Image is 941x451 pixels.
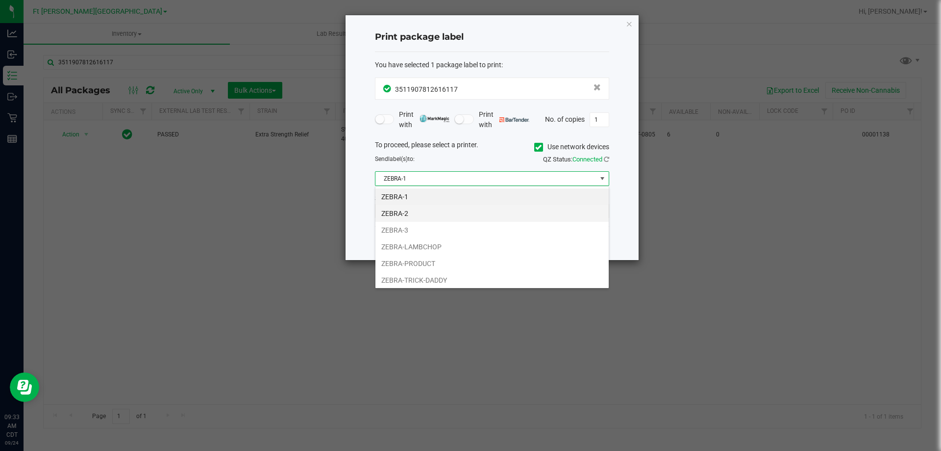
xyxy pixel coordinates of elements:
div: : [375,60,609,70]
img: bartender.png [499,117,529,122]
span: label(s) [388,156,408,162]
span: Connected [572,156,602,163]
li: ZEBRA-3 [375,222,609,239]
iframe: Resource center [10,372,39,402]
div: To proceed, please select a printer. [368,140,617,155]
img: mark_magic_cybra.png [420,115,449,122]
h4: Print package label [375,31,609,44]
div: Select a label template. [368,193,617,204]
span: ZEBRA-1 [375,172,596,186]
li: ZEBRA-PRODUCT [375,255,609,272]
span: Print with [399,109,449,130]
li: ZEBRA-LAMBCHOP [375,239,609,255]
span: Print with [479,109,529,130]
span: Send to: [375,156,415,162]
span: You have selected 1 package label to print [375,61,501,69]
li: ZEBRA-TRICK-DADDY [375,272,609,289]
li: ZEBRA-1 [375,188,609,205]
span: In Sync [383,83,393,94]
li: ZEBRA-2 [375,205,609,222]
label: Use network devices [534,142,609,152]
span: No. of copies [545,115,585,123]
span: 3511907812616117 [395,85,458,93]
span: QZ Status: [543,156,609,163]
